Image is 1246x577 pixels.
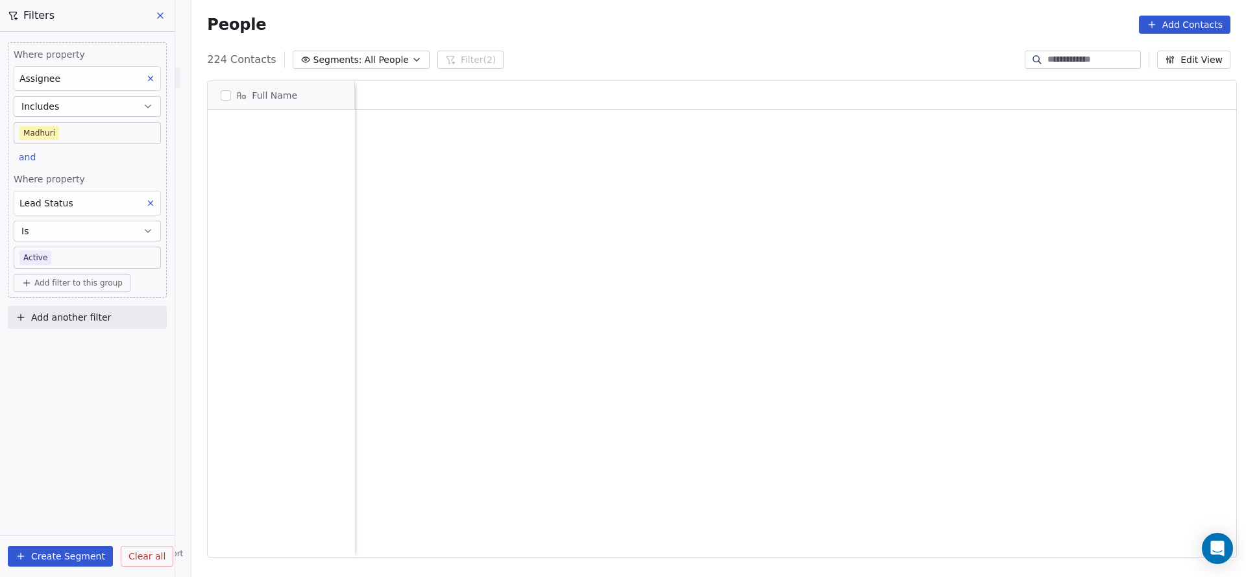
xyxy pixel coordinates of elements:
[365,53,409,67] span: All People
[1139,16,1230,34] button: Add Contacts
[1157,51,1230,69] button: Edit View
[252,89,297,102] span: Full Name
[207,15,266,34] span: People
[208,81,354,109] div: Full Name
[313,53,362,67] span: Segments:
[207,52,276,68] span: 224 Contacts
[1202,533,1233,564] div: Open Intercom Messenger
[437,51,504,69] button: Filter(2)
[208,110,355,558] div: grid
